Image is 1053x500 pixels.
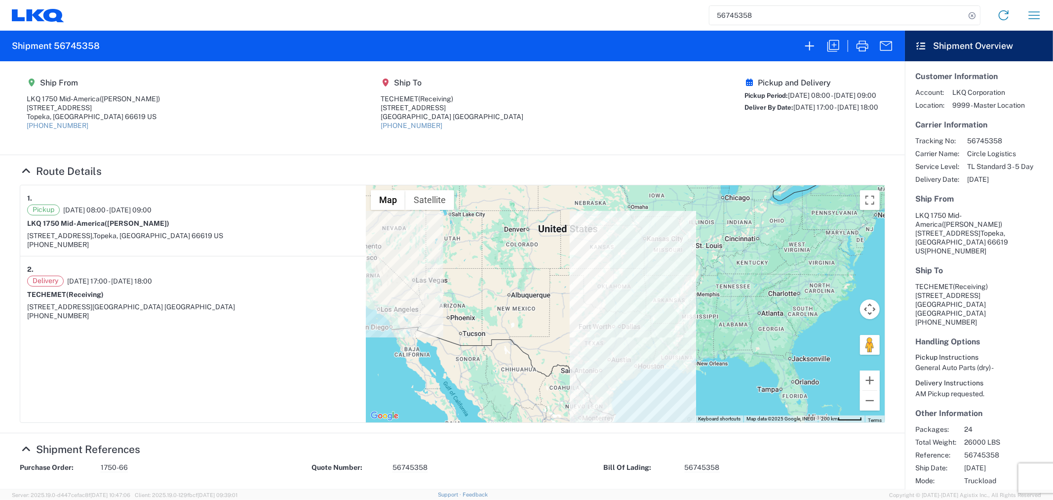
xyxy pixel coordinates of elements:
[915,101,944,110] span: Location:
[860,371,880,390] button: Zoom in
[915,175,959,184] span: Delivery Date:
[915,353,1043,362] h6: Pickup Instructions
[915,211,1043,255] address: Topeka, [GEOGRAPHIC_DATA] 66619 US
[27,263,34,276] strong: 2.
[438,492,463,498] a: Support
[915,211,962,228] span: LKQ 1750 Mid-America
[101,463,128,472] span: 1750-66
[915,136,959,145] span: Tracking No:
[709,6,965,25] input: Shipment, tracking or reference number
[368,410,401,422] a: Open this area in Google Maps (opens a new window)
[698,416,741,422] button: Keyboard shortcuts
[915,489,956,498] span: Creator:
[27,205,60,215] span: Pickup
[12,40,100,52] h2: Shipment 56745358
[381,112,524,121] div: [GEOGRAPHIC_DATA] [GEOGRAPHIC_DATA]
[915,389,1043,398] div: AM Pickup requested.
[27,122,88,129] a: [PHONE_NUMBER]
[860,190,880,210] button: Toggle fullscreen view
[27,232,93,240] span: [STREET_ADDRESS],
[967,136,1033,145] span: 56745358
[27,276,64,287] span: Delivery
[952,101,1025,110] span: 9999 - Master Location
[27,78,160,87] h5: Ship From
[381,78,524,87] h5: Ship To
[392,463,428,472] span: 56745358
[63,206,152,214] span: [DATE] 08:00 - [DATE] 09:00
[915,318,977,326] span: [PHONE_NUMBER]
[197,492,237,498] span: [DATE] 09:39:01
[915,337,1043,346] h5: Handling Options
[27,94,160,103] div: LKQ 1750 Mid-America
[915,72,1043,81] h5: Customer Information
[371,190,405,210] button: Show street map
[27,291,104,298] strong: TECHEMET
[915,409,1043,418] h5: Other Information
[27,240,359,249] div: [PHONE_NUMBER]
[818,416,865,422] button: Map Scale: 200 km per 45 pixels
[860,299,880,319] button: Map camera controls
[915,363,1043,372] div: General Auto Parts (dry) -
[66,291,104,298] span: (Receiving)
[821,416,838,421] span: 200 km
[312,463,386,472] strong: Quote Number:
[964,451,1049,459] span: 56745358
[964,438,1049,447] span: 26000 LBS
[381,122,443,129] a: [PHONE_NUMBER]
[915,194,1043,204] h5: Ship From
[964,425,1049,434] span: 24
[100,95,160,103] span: ([PERSON_NAME])
[915,283,988,299] span: TECHEMET [STREET_ADDRESS]
[92,303,235,311] span: [GEOGRAPHIC_DATA] [GEOGRAPHIC_DATA]
[868,417,882,423] a: Terms
[967,162,1033,171] span: TL Standard 3 - 5 Day
[788,91,876,99] span: [DATE] 08:00 - [DATE] 09:00
[915,120,1043,129] h5: Carrier Information
[915,463,956,472] span: Ship Date:
[915,451,956,459] span: Reference:
[942,220,1002,228] span: ([PERSON_NAME])
[964,463,1049,472] span: [DATE]
[793,103,878,111] span: [DATE] 17:00 - [DATE] 18:00
[105,219,169,227] span: ([PERSON_NAME])
[604,463,678,472] strong: Bill Of Lading:
[915,266,1043,275] h5: Ship To
[405,190,454,210] button: Show satellite imagery
[20,165,102,177] a: Hide Details
[889,491,1041,500] span: Copyright © [DATE]-[DATE] Agistix Inc., All Rights Reserved
[20,443,140,456] a: Hide Details
[746,416,815,421] span: Map data ©2025 Google, INEGI
[27,311,359,320] div: [PHONE_NUMBER]
[964,476,1049,485] span: Truckload
[685,463,720,472] span: 56745358
[915,438,956,447] span: Total Weight:
[368,410,401,422] img: Google
[744,78,878,87] h5: Pickup and Delivery
[744,92,788,99] span: Pickup Period:
[915,379,1043,387] h6: Delivery Instructions
[27,303,92,311] span: [STREET_ADDRESS]
[915,425,956,434] span: Packages:
[463,492,488,498] a: Feedback
[381,94,524,103] div: TECHEMET
[860,335,880,355] button: Drag Pegman onto the map to open Street View
[20,463,94,472] strong: Purchase Order:
[12,492,130,498] span: Server: 2025.19.0-d447cefac8f
[915,476,956,485] span: Mode:
[860,391,880,411] button: Zoom out
[915,88,944,97] span: Account:
[27,112,160,121] div: Topeka, [GEOGRAPHIC_DATA] 66619 US
[915,162,959,171] span: Service Level:
[27,219,169,227] strong: LKQ 1750 Mid-America
[925,247,986,255] span: [PHONE_NUMBER]
[381,103,524,112] div: [STREET_ADDRESS]
[967,175,1033,184] span: [DATE]
[135,492,237,498] span: Client: 2025.19.0-129fbcf
[27,192,32,205] strong: 1.
[905,31,1053,61] header: Shipment Overview
[67,277,152,286] span: [DATE] 17:00 - [DATE] 18:00
[93,232,223,240] span: Topeka, [GEOGRAPHIC_DATA] 66619 US
[27,103,160,112] div: [STREET_ADDRESS]
[953,283,988,291] span: (Receiving)
[915,282,1043,327] address: [GEOGRAPHIC_DATA] [GEOGRAPHIC_DATA]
